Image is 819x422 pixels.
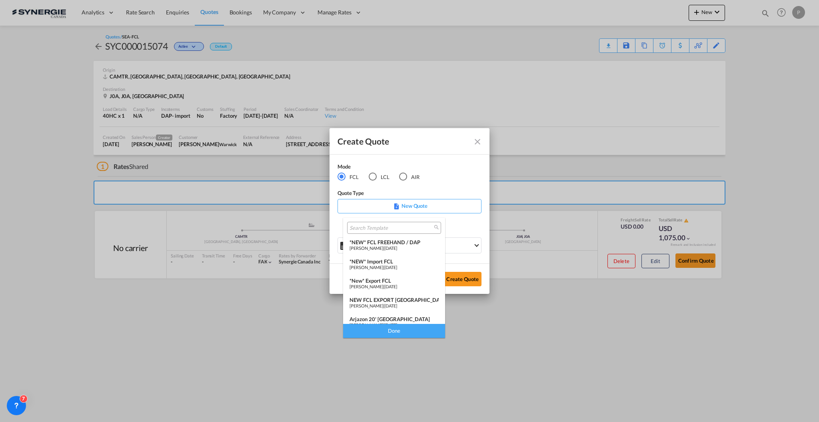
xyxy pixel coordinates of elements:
span: [DATE] [384,303,397,308]
span: [PERSON_NAME] [350,265,383,270]
div: *NEW* Import FCL [350,258,439,265]
span: [PERSON_NAME] [350,322,383,328]
div: | [350,322,439,328]
div: Done [343,324,445,338]
div: NEW FCL EXPORT [GEOGRAPHIC_DATA] [350,297,439,303]
div: *New* Export FCL [350,277,439,284]
span: [PERSON_NAME] [350,303,383,308]
div: *NEW* FCL FREEHAND / DAP [350,239,439,245]
div: | [350,284,439,289]
span: [PERSON_NAME] [350,245,383,251]
span: [PERSON_NAME] [350,284,383,289]
span: [DATE] [384,284,397,289]
span: [DATE] [384,265,397,270]
span: [DATE] [384,322,397,328]
md-icon: icon-magnify [433,224,439,230]
div: | [350,265,439,270]
div: Arjazon 20' [GEOGRAPHIC_DATA] [350,316,439,322]
input: Search Template [350,225,432,232]
div: | [350,245,439,251]
span: [DATE] [384,245,397,251]
div: | [350,303,439,308]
